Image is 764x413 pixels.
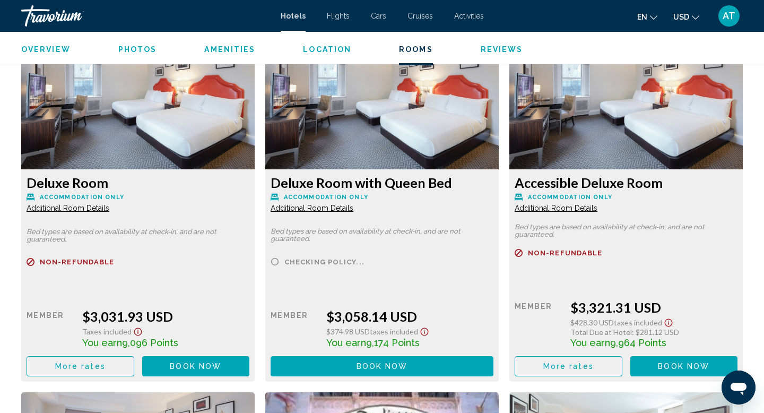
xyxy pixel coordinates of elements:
p: Bed types are based on availability at check-in, and are not guaranteed. [271,228,493,243]
img: 49c4ad8a-059e-4efc-a212-1c0361da9c3b.jpeg [265,37,499,169]
span: More rates [543,363,594,371]
button: Show Taxes and Fees disclaimer [132,324,144,337]
span: Non-refundable [40,259,114,265]
span: Accommodation Only [528,194,612,201]
span: 9,174 Points [366,337,420,348]
span: USD [673,13,689,21]
button: Change language [637,9,657,24]
h3: Deluxe Room with Queen Bed [271,175,493,191]
iframe: Button to launch messaging window [722,371,756,405]
button: Show Taxes and Fees disclaimer [418,324,431,337]
p: Bed types are based on availability at check-in, and are not guaranteed. [515,223,737,238]
span: Book now [170,363,221,371]
button: Location [303,45,351,54]
button: Book now [142,356,250,376]
button: Overview [21,45,71,54]
button: Reviews [481,45,523,54]
a: Hotels [281,12,306,20]
p: Bed types are based on availability at check-in, and are not guaranteed. [27,228,249,243]
button: More rates [515,356,622,376]
span: You earn [326,337,366,348]
span: Additional Room Details [515,204,597,212]
div: : $281.12 USD [570,328,737,337]
span: Additional Room Details [271,204,353,212]
a: Cruises [407,12,433,20]
span: Accommodation Only [284,194,368,201]
div: $3,321.31 USD [570,299,737,315]
img: 49c4ad8a-059e-4efc-a212-1c0361da9c3b.jpeg [509,37,743,169]
span: Additional Room Details [27,204,109,212]
span: More rates [55,363,106,371]
h3: Deluxe Room [27,175,249,191]
span: en [637,13,647,21]
button: Change currency [673,9,699,24]
span: Taxes included [82,327,132,336]
span: Checking policy... [284,259,364,265]
span: $428.30 USD [570,318,614,327]
div: $3,031.93 USD [82,308,249,324]
button: Book now [271,356,493,376]
span: Total Due at Hotel [570,328,632,337]
span: Taxes included [614,318,662,327]
button: Photos [118,45,157,54]
span: Book now [658,363,709,371]
span: Accommodation Only [40,194,124,201]
button: Book now [630,356,738,376]
span: Taxes included [370,327,418,336]
button: Rooms [399,45,433,54]
div: Member [271,308,318,348]
button: Show Taxes and Fees disclaimer [662,315,675,328]
button: Amenities [204,45,255,54]
a: Cars [371,12,386,20]
a: Travorium [21,5,270,27]
div: Member [27,308,74,348]
button: User Menu [715,5,743,27]
span: 9,964 Points [610,337,666,348]
button: More rates [27,356,134,376]
div: $3,058.14 USD [326,308,493,324]
span: Book now [357,363,408,371]
div: Member [515,299,562,348]
a: Activities [454,12,484,20]
a: Flights [327,12,350,20]
h3: Accessible Deluxe Room [515,175,737,191]
span: $374.98 USD [326,327,370,336]
span: You earn [82,337,122,348]
span: You earn [570,337,610,348]
span: Non-refundable [528,249,602,256]
img: 49c4ad8a-059e-4efc-a212-1c0361da9c3b.jpeg [21,37,255,169]
span: AT [723,11,735,21]
span: 9,096 Points [122,337,178,348]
